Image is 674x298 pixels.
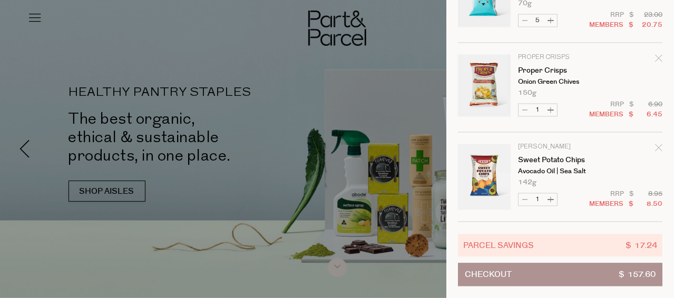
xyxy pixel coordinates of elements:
p: Onion Green Chives [518,78,600,85]
span: Checkout [465,263,512,285]
p: Avocado Oil | Sea Salt [518,168,600,175]
input: QTY Sweet Potato Chips [531,193,544,205]
span: $ 17.24 [626,239,657,251]
span: Parcel Savings [463,239,534,251]
div: Remove Sweet Potato Chips [655,142,662,156]
input: QTY Organic Popcorn [531,14,544,26]
a: Sweet Potato Chips [518,156,600,164]
span: $ 157.60 [619,263,656,285]
input: QTY Proper Crisps [531,104,544,116]
span: 150g [518,90,536,96]
a: Proper Crisps [518,67,600,74]
p: Proper Crisps [518,54,600,61]
span: 142g [518,179,536,186]
p: [PERSON_NAME] [518,144,600,150]
button: Checkout$ 157.60 [458,263,662,286]
div: Remove Proper Crisps [655,53,662,67]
